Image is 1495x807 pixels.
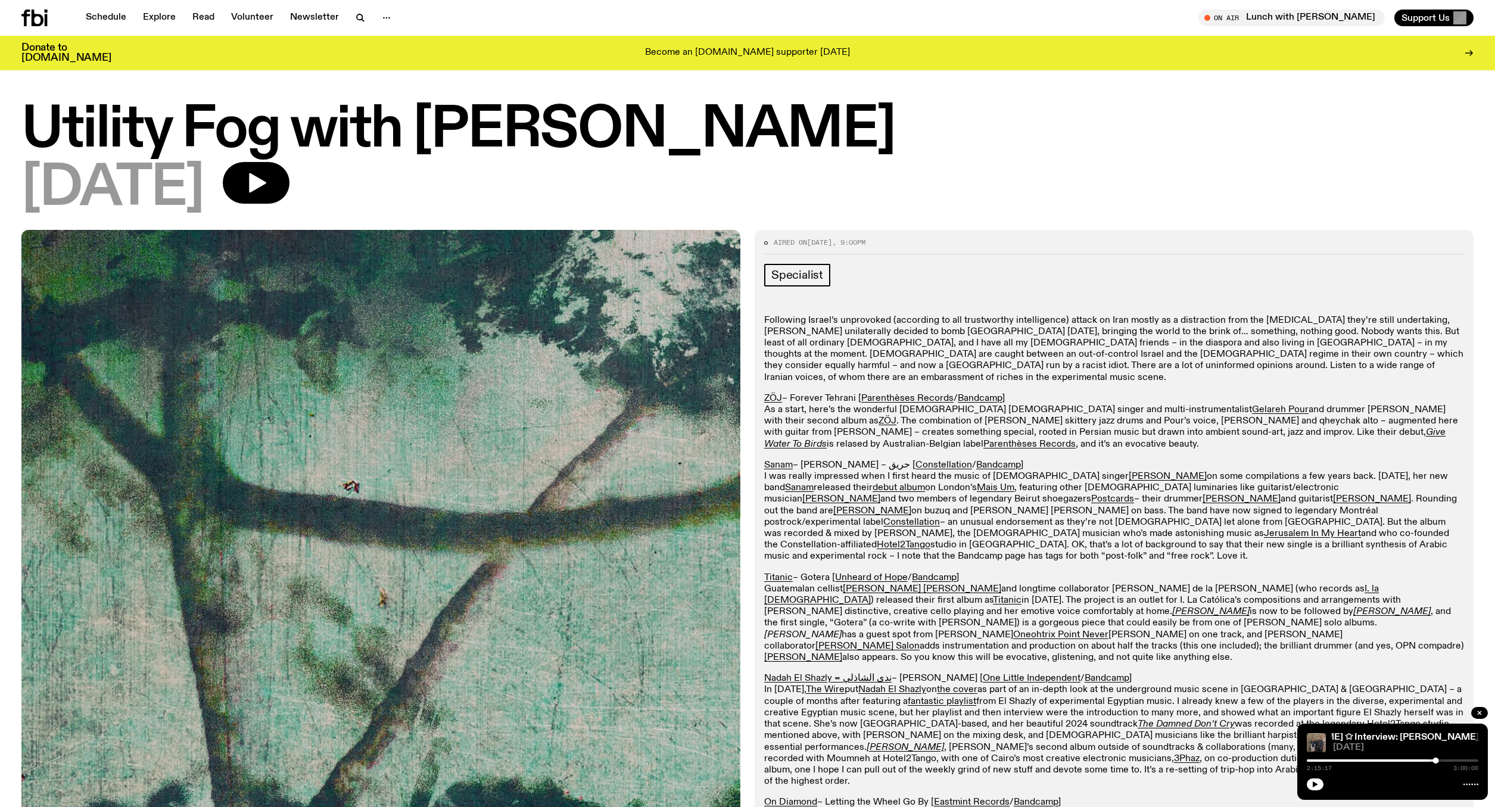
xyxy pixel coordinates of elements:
[283,10,346,26] a: Newsletter
[1174,754,1200,764] a: 3Phaz
[912,573,957,582] a: Bandcamp
[1333,494,1411,504] a: [PERSON_NAME]
[976,460,1021,470] a: Bandcamp
[764,428,1446,448] a: Give Water To Birds
[1172,607,1250,616] a: [PERSON_NAME]
[883,518,940,527] a: Constellation
[1216,733,1479,742] a: Arvos with [PERSON_NAME] ✩ Interview: [PERSON_NAME]
[764,315,1464,384] p: Following Israel’s unprovoked (according to all trustworthy intelligence) attack on Iran mostly a...
[958,394,1002,403] a: Bandcamp
[1138,719,1235,729] a: The Damned Don’t Cry
[764,264,830,286] a: Specialist
[136,10,183,26] a: Explore
[764,460,793,470] a: Sanam
[934,797,1010,807] a: Eastmint Records
[1307,733,1326,752] img: four people wearing black standing together in front of a wall of CDs
[79,10,133,26] a: Schedule
[1203,494,1281,504] a: [PERSON_NAME]
[915,460,972,470] a: Constellation
[1129,472,1207,481] a: [PERSON_NAME]
[1333,743,1478,752] span: [DATE]
[764,393,1464,450] p: – Forever Tehrani [ / ] As a start, here’s the wonderful [DEMOGRAPHIC_DATA] [DEMOGRAPHIC_DATA] si...
[983,674,1080,683] a: One Little Independent
[771,269,823,282] span: Specialist
[785,483,814,493] a: Sanam
[908,697,976,706] a: fantastic playlist
[1014,797,1058,807] a: Bandcamp
[764,653,842,662] a: [PERSON_NAME]
[185,10,222,26] a: Read
[879,416,896,426] a: ZÖJ
[815,641,920,651] a: [PERSON_NAME] Salon
[1252,405,1309,415] a: Gelareh Pour
[1401,13,1450,23] span: Support Us
[993,596,1021,605] a: Titanic
[764,460,1464,563] p: – [PERSON_NAME] – حريق [ / ] I was really impressed when I first heard the music of [DEMOGRAPHIC_...
[1394,10,1474,26] button: Support Us
[1307,765,1332,771] span: 2:15:17
[843,584,1001,594] a: [PERSON_NAME] [PERSON_NAME]
[937,685,977,694] a: the cover
[807,238,832,247] span: [DATE]
[1453,765,1478,771] span: 3:00:00
[764,630,842,640] em: [PERSON_NAME]
[764,797,817,807] a: On Diamond
[861,394,954,403] a: Parenthèses Records
[1013,630,1108,640] a: Oneohtrix Point Never
[1264,529,1361,538] a: Jerusalem In My Heart
[983,440,1076,449] a: Parenthèses Records
[1198,10,1385,26] button: On AirLunch with [PERSON_NAME]
[764,572,1464,664] p: – Gotera [ / ] Guatemalan cellist and longtime collaborator [PERSON_NAME] de la [PERSON_NAME] (wh...
[764,394,782,403] a: ZÖJ
[1353,607,1431,616] a: [PERSON_NAME]
[835,573,908,582] a: Unheard of Hope
[877,540,930,550] a: Hotel2Tango
[802,494,880,504] a: [PERSON_NAME]
[224,10,281,26] a: Volunteer
[21,104,1474,157] h1: Utility Fog with [PERSON_NAME]
[867,743,944,752] a: [PERSON_NAME]
[764,673,1464,787] p: – [PERSON_NAME] [ / ] In [DATE], put on as part of an in-depth look at the underground music scen...
[832,238,865,247] span: , 9:00pm
[858,685,926,694] a: Nadah El Shazly
[806,685,845,694] a: The Wire
[1091,494,1134,504] a: Postcards
[21,162,204,216] span: [DATE]
[774,238,807,247] span: Aired on
[977,483,1014,493] a: Mais Um
[833,506,911,516] a: [PERSON_NAME]
[21,43,111,63] h3: Donate to [DOMAIN_NAME]
[873,483,925,493] a: debut album
[645,48,850,58] p: Become an [DOMAIN_NAME] supporter [DATE]
[764,674,892,683] a: Nadah El Shazly = ندى الشاذلي
[1085,674,1129,683] a: Bandcamp
[764,573,793,582] a: Titanic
